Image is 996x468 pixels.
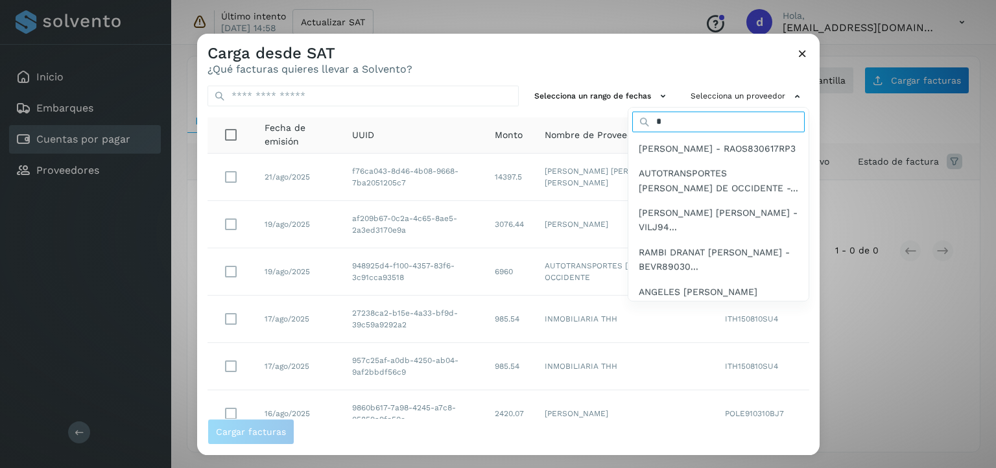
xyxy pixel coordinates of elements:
[639,166,798,195] span: AUTOTRANSPORTES [PERSON_NAME] DE OCCIDENTE -...
[628,240,809,279] div: RAMBI DRANAT BENICIO VAZQUEZ - BEVR890302SD6
[639,141,796,156] span: [PERSON_NAME] - RAOS830617RP3
[639,205,798,235] span: [PERSON_NAME] [PERSON_NAME] - VILJ94...
[628,279,809,319] div: ANGELES GUADALUPE SALDAÑA VILLEGAS - SAVA9512271W3
[628,136,809,161] div: SALVADOR RAMIREZ OCHOA - RAOS830617RP3
[639,245,798,274] span: RAMBI DRANAT [PERSON_NAME] - BEVR89030...
[628,161,809,200] div: AUTOTRANSPORTES MOCTEZUMA DE OCCIDENTE - AMO740311UQ2
[628,200,809,240] div: JONATHAN DAVID VILLASEÑOR LOPEZ - VILJ940422Q33
[639,285,798,314] span: ANGELES [PERSON_NAME][GEOGRAPHIC_DATA] - SAV...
